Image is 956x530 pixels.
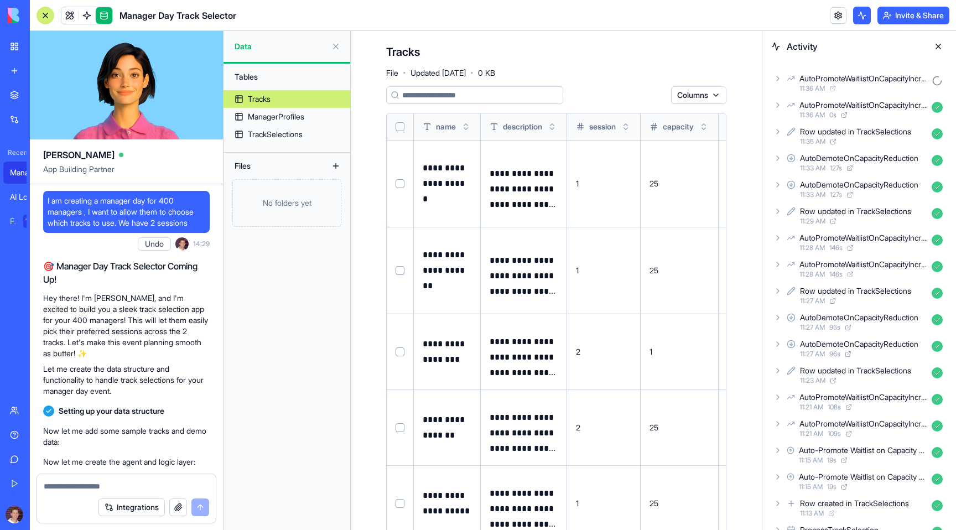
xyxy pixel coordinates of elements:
span: 11:23 AM [800,376,825,385]
div: AutoPromoteWaitlistOnCapacityIncrease [799,232,927,243]
span: [PERSON_NAME] [43,148,115,162]
p: Now let me create the agent and logic layer: [43,456,210,467]
a: AI Logo Generator [3,186,48,208]
h4: Tracks [386,44,420,60]
span: 108 s [828,403,841,412]
div: AutoDemoteOnCapacityReduction [800,339,918,350]
span: File [386,67,398,79]
span: capacity [663,121,694,132]
span: 146 s [829,243,843,252]
span: 11:35 AM [800,137,825,146]
span: 95 s [829,323,840,332]
div: AutoDemoteOnCapacityReduction [800,153,918,164]
span: 19 s [827,482,836,491]
img: ACg8ocKD9Ijsh0tOt2rStbhK1dGRFaGkWqSBycj3cEGR-IABVQulg99U1A=s96-c [175,237,189,251]
button: Select row [396,179,404,188]
div: AutoPromoteWaitlistOnCapacityIncrease [799,259,927,270]
button: Select all [396,122,404,131]
div: AutoDemoteOnCapacityReduction [800,312,918,323]
button: Select row [396,499,404,508]
div: Row updated in TrackSelections [800,365,911,376]
span: 11:15 AM [799,482,823,491]
div: Auto-Promote Waitlist on Capacity Change [799,471,927,482]
span: Activity [787,40,923,53]
div: AutoPromoteWaitlistOnCapacityIncrease [799,418,927,429]
span: I am creating a manager day for 400 managers , I want to allow them to choose which tracks to use... [48,195,205,228]
span: 1 [576,498,579,508]
div: Row updated in TrackSelections [800,285,911,297]
div: TrackSelections [248,129,303,140]
span: · [403,64,406,82]
a: ManagerProfiles [224,108,350,126]
span: 14:29 [193,240,210,248]
button: Toggle sort [460,121,471,132]
div: AI Logo Generator [10,191,41,202]
span: 11:29 AM [800,217,825,226]
span: 127 s [830,190,842,199]
span: 25 [650,179,658,188]
span: 11:21 AM [799,403,823,412]
span: 109 s [828,429,841,438]
p: Hey there! I'm [PERSON_NAME], and I'm excited to build you a sleek track selection app for your 4... [43,293,210,359]
span: Data [235,41,327,52]
p: Now let me add some sample tracks and demo data: [43,425,210,448]
div: Auto-Promote Waitlist on Capacity Change [799,445,927,456]
span: · [470,64,474,82]
div: Tracks [248,93,271,105]
div: Row created in TrackSelections [800,498,909,509]
span: 1 [650,347,652,356]
div: AutoPromoteWaitlistOnCapacityIncrease [799,392,927,403]
div: No folders yet [232,179,341,227]
p: Let me create the data structure and functionality to handle track selections for your manager da... [43,363,210,397]
a: Manager Day Track Selector [3,162,48,184]
span: session [589,121,616,132]
div: TRY [23,215,41,228]
span: 11:27 AM [800,297,825,305]
span: 19 s [827,456,836,465]
a: TrackSelections [224,126,350,143]
span: 11:15 AM [799,456,823,465]
span: Setting up your data structure [59,406,164,417]
span: 1 [576,266,579,275]
button: Toggle sort [547,121,558,132]
span: 25 [650,498,658,508]
span: name [436,121,456,132]
span: 2 [576,423,580,432]
img: ACg8ocKD9Ijsh0tOt2rStbhK1dGRFaGkWqSBycj3cEGR-IABVQulg99U1A=s96-c [6,506,23,523]
span: 0 s [829,111,836,119]
a: Tracks [224,90,350,108]
span: 11:33 AM [800,164,825,173]
span: 2 [576,347,580,356]
span: 11:21 AM [799,429,823,438]
span: 127 s [830,164,842,173]
span: 11:33 AM [800,190,825,199]
div: Manager Day Track Selector [10,167,41,178]
button: Select row [396,266,404,275]
span: description [503,121,542,132]
span: 11:27 AM [800,350,825,358]
h2: 🎯 Manager Day Track Selector Coming Up! [43,259,210,286]
div: AutoDemoteOnCapacityReduction [800,179,918,190]
button: Undo [138,237,171,251]
span: 25 [650,266,658,275]
div: AutoPromoteWaitlistOnCapacityIncrease [799,100,927,111]
span: 96 s [829,350,840,358]
button: Toggle sort [698,121,709,132]
span: 11:13 AM [800,509,824,518]
div: Row updated in TrackSelections [800,206,911,217]
span: 11:28 AM [799,270,825,279]
span: Recent [3,148,27,157]
button: Columns [671,86,726,104]
span: 11:36 AM [799,84,825,93]
a: No folders yet [224,179,350,227]
div: Files [229,157,318,175]
button: Integrations [98,498,165,516]
span: Manager Day Track Selector [119,9,236,22]
div: Feedback Form [10,216,15,227]
span: App Building Partner [43,164,210,184]
span: 0 KB [478,67,495,79]
div: ManagerProfiles [248,111,304,122]
button: Select row [396,423,404,432]
span: 11:28 AM [799,243,825,252]
button: Select row [396,347,404,356]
